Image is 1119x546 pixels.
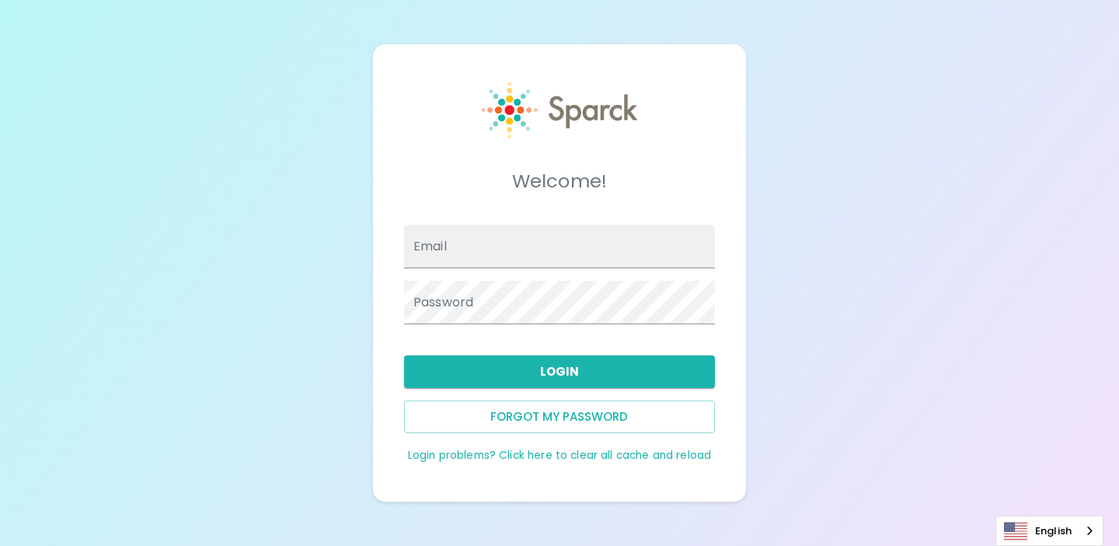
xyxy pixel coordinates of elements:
[996,516,1103,545] a: English
[995,516,1103,546] aside: Language selected: English
[995,516,1103,546] div: Language
[404,355,715,388] button: Login
[482,82,637,138] img: Sparck logo
[408,448,711,463] a: Login problems? Click here to clear all cache and reload
[404,401,715,433] button: Forgot my password
[404,169,715,194] h5: Welcome!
